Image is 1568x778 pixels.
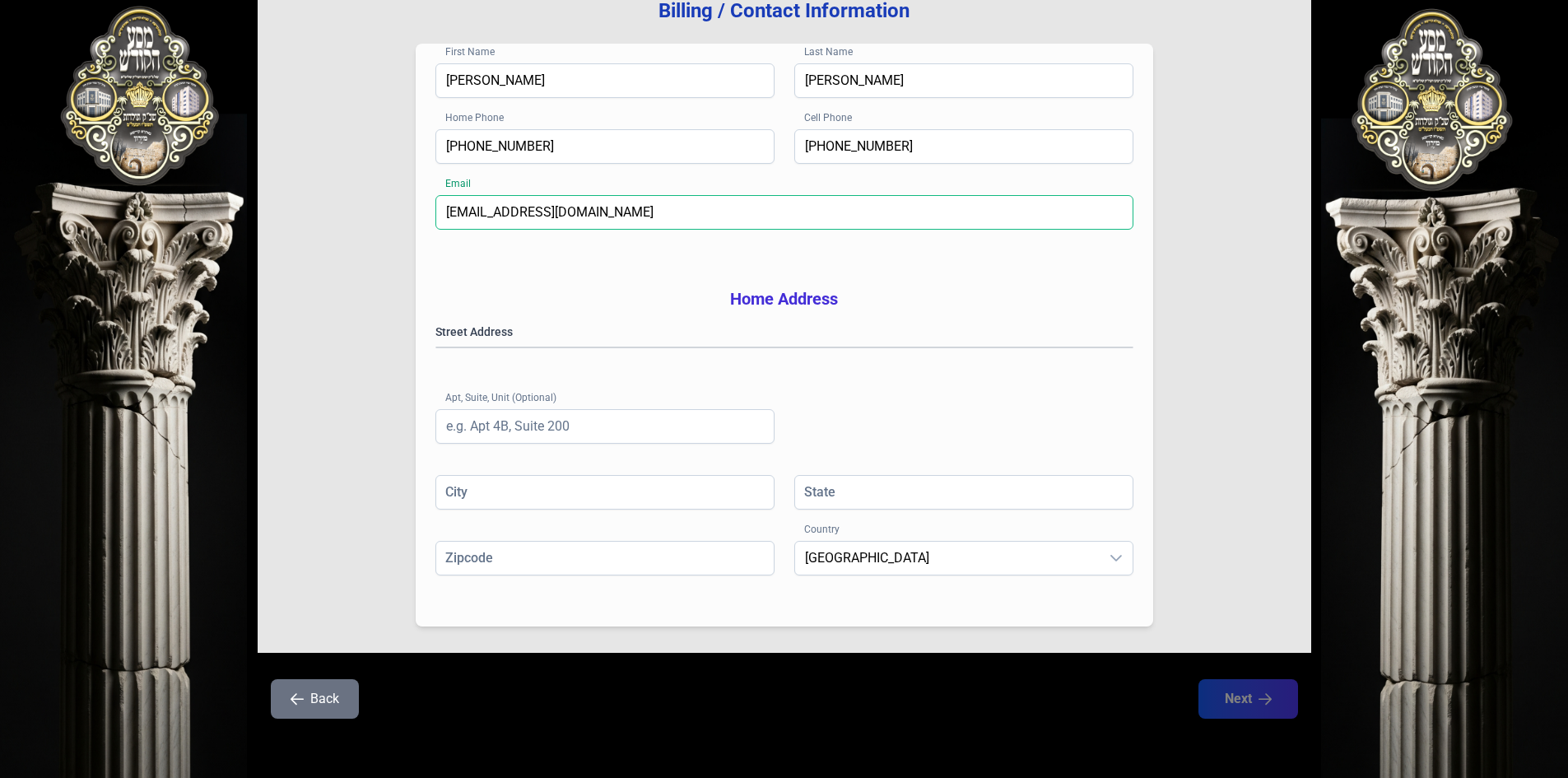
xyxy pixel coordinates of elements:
[1198,679,1298,719] button: Next
[1100,542,1133,575] div: dropdown trigger
[435,409,775,444] input: e.g. Apt 4B, Suite 200
[435,324,1133,340] label: Street Address
[795,542,1100,575] span: United States
[435,287,1133,310] h3: Home Address
[271,679,359,719] button: Back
